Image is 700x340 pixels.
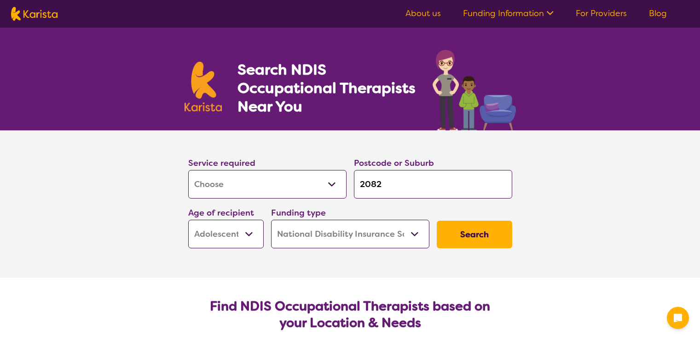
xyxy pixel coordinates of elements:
[188,158,255,169] label: Service required
[437,221,512,248] button: Search
[576,8,627,19] a: For Providers
[405,8,441,19] a: About us
[649,8,667,19] a: Blog
[237,60,417,116] h1: Search NDIS Occupational Therapists Near You
[354,170,512,199] input: Type
[433,50,516,130] img: occupational-therapy
[196,298,505,331] h2: Find NDIS Occupational Therapists based on your Location & Needs
[271,207,326,218] label: Funding type
[463,8,554,19] a: Funding Information
[11,7,58,21] img: Karista logo
[188,207,254,218] label: Age of recipient
[185,62,222,111] img: Karista logo
[354,158,434,169] label: Postcode or Suburb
